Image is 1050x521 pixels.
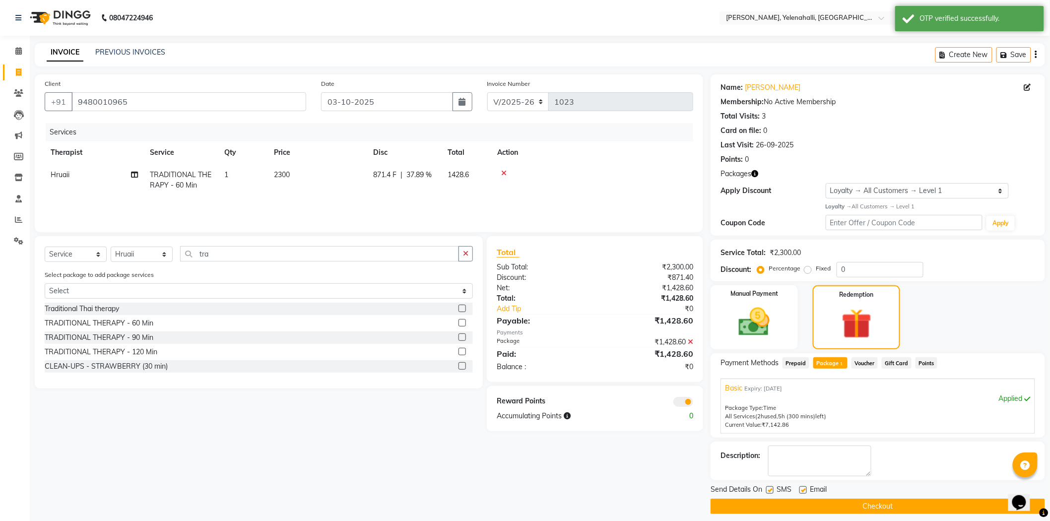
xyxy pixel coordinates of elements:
span: Expiry: [DATE] [744,385,782,393]
th: Action [491,141,693,164]
span: Package Type: [725,404,763,411]
img: _cash.svg [729,304,780,340]
span: 871.4 F [373,170,396,180]
span: Payment Methods [721,358,779,368]
div: CLEAN-UPS - STRAWBERRY (30 min) [45,361,168,372]
span: Points [916,357,937,369]
div: Paid: [489,348,595,360]
span: 1 [839,361,845,367]
th: Therapist [45,141,144,164]
div: Card on file: [721,126,761,136]
div: ₹1,428.60 [595,293,701,304]
input: Search by Name/Mobile/Email/Code [71,92,306,111]
span: 5h (300 mins) [778,413,815,420]
div: Name: [721,82,743,93]
input: Search or Scan [180,246,459,261]
div: Payments [497,328,693,337]
div: Discount: [721,264,751,275]
input: Enter Offer / Coupon Code [826,215,983,230]
button: Checkout [711,499,1045,514]
img: logo [25,4,93,32]
div: ₹0 [613,304,701,314]
div: Total Visits: [721,111,760,122]
div: TRADITIONAL THERAPY - 120 Min [45,347,157,357]
div: 0 [648,411,701,421]
th: Qty [218,141,268,164]
span: used, left) [755,413,826,420]
span: All Services [725,413,755,420]
div: Discount: [489,272,595,283]
div: Accumulating Points [489,411,648,421]
div: ₹1,428.60 [595,315,701,326]
div: ₹0 [595,362,701,372]
span: ₹7,142.86 [762,421,789,428]
span: | [400,170,402,180]
b: 08047224946 [109,4,153,32]
div: TRADITIONAL THERAPY - 90 Min [45,332,153,343]
div: OTP verified successfully. [920,13,1037,24]
div: Balance : [489,362,595,372]
iframe: chat widget [1008,481,1040,511]
span: Gift Card [882,357,912,369]
span: Email [810,484,827,497]
div: Traditional Thai therapy [45,304,119,314]
div: Reward Points [489,396,595,407]
span: Prepaid [783,357,809,369]
span: 1428.6 [448,170,469,179]
label: Manual Payment [730,289,778,298]
div: Services [46,123,701,141]
img: _gift.svg [832,305,881,343]
div: All Customers → Level 1 [826,202,1035,211]
label: Fixed [816,264,831,273]
span: 2300 [274,170,290,179]
div: ₹871.40 [595,272,701,283]
div: ₹2,300.00 [770,248,801,258]
span: Package [813,357,848,369]
div: Service Total: [721,248,766,258]
div: ₹1,428.60 [595,337,701,347]
div: 3 [762,111,766,122]
a: [PERSON_NAME] [745,82,800,93]
a: INVOICE [47,44,83,62]
div: Net: [489,283,595,293]
button: +91 [45,92,72,111]
span: Hruaii [51,170,69,179]
div: 0 [763,126,767,136]
div: Last Visit: [721,140,754,150]
div: Sub Total: [489,262,595,272]
span: Send Details On [711,484,762,497]
div: Description: [721,451,760,461]
div: No Active Membership [721,97,1035,107]
span: (2h [755,413,764,420]
label: Date [321,79,334,88]
span: TRADITIONAL THERAPY - 60 Min [150,170,211,190]
div: Applied [725,393,1031,404]
div: Package [489,337,595,347]
th: Price [268,141,367,164]
button: Save [996,47,1031,63]
span: Current Value: [725,421,762,428]
label: Client [45,79,61,88]
label: Redemption [840,290,874,299]
span: 37.89 % [406,170,432,180]
div: ₹2,300.00 [595,262,701,272]
a: Add Tip [489,304,613,314]
button: Create New [935,47,992,63]
div: Coupon Code [721,218,825,228]
div: Apply Discount [721,186,825,196]
span: 1 [224,170,228,179]
th: Service [144,141,218,164]
div: TRADITIONAL THERAPY - 60 Min [45,318,153,328]
div: Points: [721,154,743,165]
strong: Loyalty → [826,203,852,210]
label: Select package to add package services [45,270,154,279]
div: ₹1,428.60 [595,283,701,293]
label: Invoice Number [487,79,530,88]
div: Membership: [721,97,764,107]
span: Basic [725,383,742,393]
div: Total: [489,293,595,304]
span: Packages [721,169,751,179]
label: Percentage [769,264,800,273]
th: Disc [367,141,442,164]
div: Payable: [489,315,595,326]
